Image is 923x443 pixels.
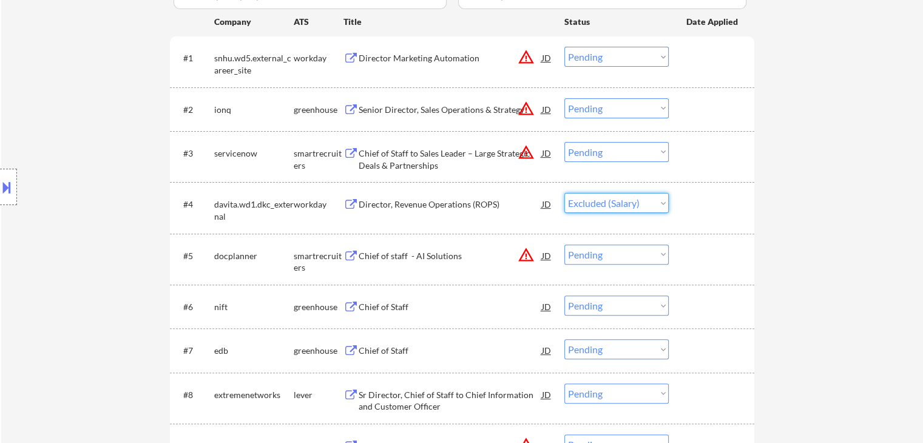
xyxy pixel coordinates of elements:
div: Chief of Staff [359,301,542,313]
div: JD [541,296,553,317]
div: greenhouse [294,345,343,357]
div: ionq [214,104,294,116]
div: Chief of Staff [359,345,542,357]
div: servicenow [214,147,294,160]
div: Title [343,16,553,28]
div: smartrecruiters [294,147,343,171]
div: #6 [183,301,205,313]
div: JD [541,339,553,361]
div: docplanner [214,250,294,262]
div: edb [214,345,294,357]
div: workday [294,198,343,211]
div: Date Applied [686,16,740,28]
div: #1 [183,52,205,64]
div: Director Marketing Automation [359,52,542,64]
div: ATS [294,16,343,28]
div: Company [214,16,294,28]
div: greenhouse [294,301,343,313]
div: lever [294,389,343,401]
button: warning_amber [518,144,535,161]
div: Senior Director, Sales Operations & Strategy [359,104,542,116]
div: smartrecruiters [294,250,343,274]
button: warning_amber [518,49,535,66]
div: JD [541,98,553,120]
div: greenhouse [294,104,343,116]
button: warning_amber [518,100,535,117]
div: Director, Revenue Operations (ROPS) [359,198,542,211]
div: Chief of staff - AI Solutions [359,250,542,262]
div: nift [214,301,294,313]
div: JD [541,142,553,164]
div: #8 [183,389,205,401]
div: JD [541,384,553,405]
div: JD [541,193,553,215]
div: workday [294,52,343,64]
button: warning_amber [518,246,535,263]
div: snhu.wd5.external_career_site [214,52,294,76]
div: Status [564,10,669,32]
div: davita.wd1.dkc_external [214,198,294,222]
div: extremenetworks [214,389,294,401]
div: JD [541,245,553,266]
div: #7 [183,345,205,357]
div: Sr Director, Chief of Staff to Chief Information and Customer Officer [359,389,542,413]
div: JD [541,47,553,69]
div: Chief of Staff to Sales Leader – Large Strategic Deals & Partnerships [359,147,542,171]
